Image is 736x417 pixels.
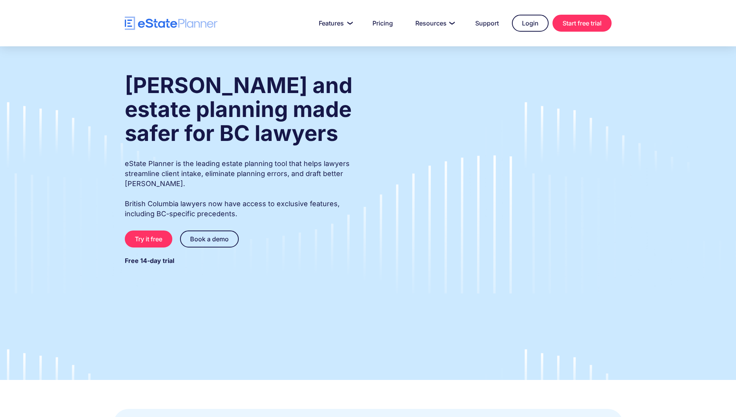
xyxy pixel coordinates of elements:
a: Book a demo [180,231,239,247]
strong: Free 14-day trial [125,257,174,264]
p: eState Planner is the leading estate planning tool that helps lawyers streamline client intake, e... [125,159,354,219]
a: Pricing [363,15,402,31]
a: home [125,17,218,30]
a: Start free trial [552,15,612,32]
a: Features [309,15,359,31]
a: Login [512,15,549,32]
a: Try it free [125,231,172,247]
strong: [PERSON_NAME] and estate planning made safer for BC lawyers [125,72,352,146]
a: Support [466,15,508,31]
a: Resources [406,15,462,31]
